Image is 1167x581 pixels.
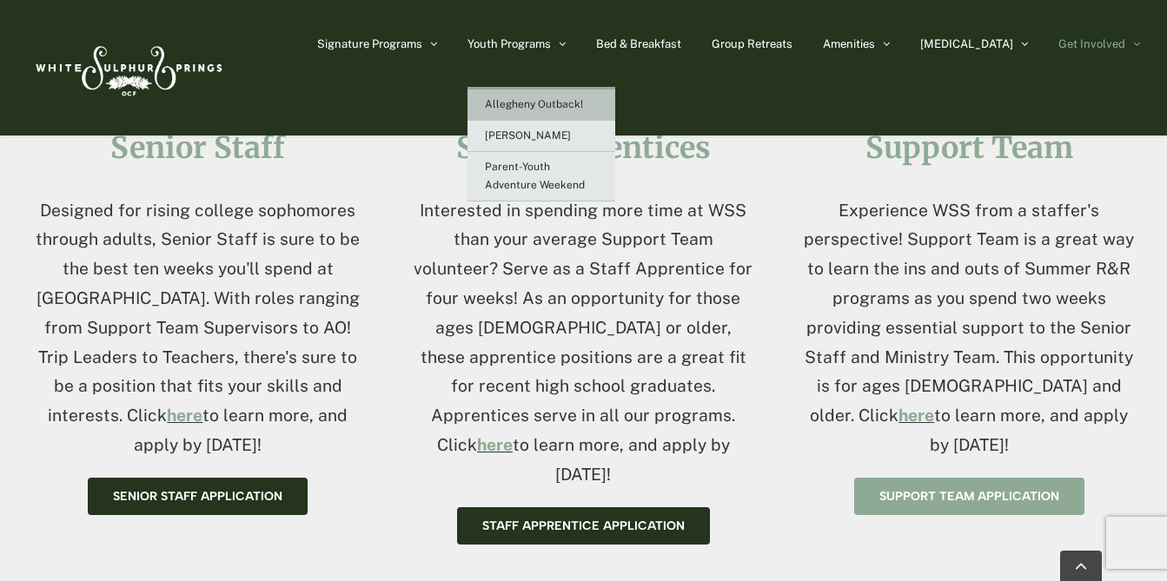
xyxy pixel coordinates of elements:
span: Signature Programs [317,38,422,50]
span: Group Retreats [712,38,792,50]
span: Youth Programs [467,38,551,50]
a: here [167,406,202,425]
a: here [898,406,934,425]
p: Designed for rising college sophomores through adults, Senior Staff is sure to be the best ten we... [27,196,368,460]
a: Senior Staff [110,129,285,166]
span: Bed & Breakfast [596,38,681,50]
p: Interested in spending more time at WSS than your average Support Team volunteer? Serve as a Staf... [413,196,754,490]
p: Experience WSS from a staffer's perspective! Support Team is a great way to learn the ins and out... [799,196,1140,460]
span: Allegheny Outback! [485,98,583,110]
a: Senior Staff application [88,478,308,515]
a: Support Team [865,129,1073,166]
span: [MEDICAL_DATA] [920,38,1013,50]
span: Amenities [823,38,875,50]
span: Senior Staff application [113,489,282,504]
span: Parent-Youth Adventure Weekend [485,161,585,191]
a: Staff Apprentice application [457,507,710,545]
img: White Sulphur Springs Logo [28,27,228,109]
span: Get Involved [1058,38,1125,50]
span: Support Team Application [879,489,1059,504]
a: here [477,435,513,454]
a: Parent-Youth Adventure Weekend [467,152,615,201]
a: Support Team Application [854,478,1084,515]
a: Staff Apprentices [456,129,711,166]
a: [PERSON_NAME] [467,121,615,152]
span: Staff Apprentice application [482,518,685,533]
span: [PERSON_NAME] [485,129,571,142]
a: Allegheny Outback! [467,89,615,121]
